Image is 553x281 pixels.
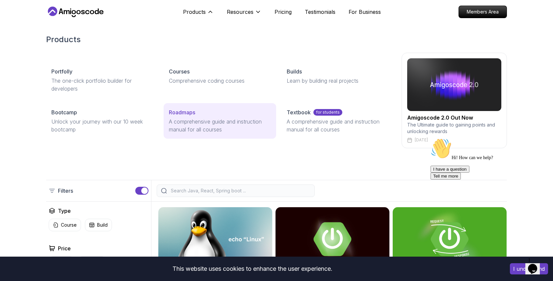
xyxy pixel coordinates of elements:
[313,109,342,116] p: for students
[459,6,507,18] a: Members Area
[281,62,394,90] a: BuildsLearn by building real projects
[58,207,71,215] h2: Type
[169,118,271,133] p: A comprehensive guide and instruction manual for all courses
[275,8,292,16] a: Pricing
[3,37,33,44] button: Tell me more
[97,222,108,228] p: Build
[349,8,381,16] a: For Business
[169,108,195,116] p: Roadmaps
[3,30,41,37] button: I have a question
[402,53,507,148] a: amigoscode 2.0Amigoscode 2.0 Out NowThe Ultimate guide to gaining points and unlocking rewards[DATE]
[3,3,121,44] div: 👋Hi! How can we help?I have a questionTell me more
[287,108,311,116] p: Textbook
[158,207,272,271] img: Linux Fundamentals card
[49,219,81,231] button: Course
[58,244,71,252] h2: Price
[287,118,388,133] p: A comprehensive guide and instruction manual for all courses
[46,103,158,139] a: BootcampUnlock your journey with our 10 week bootcamp
[428,135,546,251] iframe: chat widget
[3,3,24,24] img: :wave:
[169,77,271,85] p: Comprehensive coding courses
[415,137,428,143] p: [DATE]
[287,77,388,85] p: Learn by building real projects
[58,187,73,195] p: Filters
[281,103,394,139] a: Textbookfor studentsA comprehensive guide and instruction manual for all courses
[46,62,158,98] a: PortfollyThe one-click portfolio builder for developers
[525,255,546,274] iframe: chat widget
[510,263,548,274] button: Accept cookies
[287,68,302,75] p: Builds
[46,34,507,45] h2: Products
[183,8,206,16] p: Products
[227,8,253,16] p: Resources
[51,77,153,93] p: The one-click portfolio builder for developers
[164,62,276,90] a: CoursesComprehensive coding courses
[305,8,335,16] a: Testimonials
[51,108,77,116] p: Bootcamp
[169,68,190,75] p: Courses
[170,187,310,194] input: Search Java, React, Spring boot ...
[78,256,106,269] button: Free
[276,207,389,271] img: Advanced Spring Boot card
[85,219,112,231] button: Build
[164,103,276,139] a: RoadmapsA comprehensive guide and instruction manual for all courses
[61,222,77,228] p: Course
[5,262,500,276] div: This website uses cookies to enhance the user experience.
[393,207,507,271] img: Building APIs with Spring Boot card
[407,114,501,122] h2: Amigoscode 2.0 Out Now
[183,8,214,21] button: Products
[3,20,65,25] span: Hi! How can we help?
[51,68,72,75] p: Portfolly
[407,122,501,135] p: The Ultimate guide to gaining points and unlocking rewards
[49,256,74,269] button: Pro
[51,118,153,133] p: Unlock your journey with our 10 week bootcamp
[227,8,261,21] button: Resources
[407,58,501,111] img: amigoscode 2.0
